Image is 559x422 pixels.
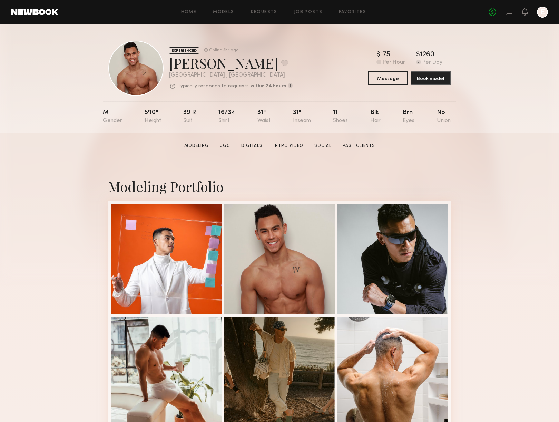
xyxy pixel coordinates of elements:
[437,110,451,124] div: No
[181,10,197,14] a: Home
[76,41,116,45] div: Keywords by Traffic
[251,84,286,89] b: within 24 hours
[294,10,323,14] a: Job Posts
[403,110,414,124] div: Brn
[312,143,334,149] a: Social
[182,143,212,149] a: Modeling
[257,110,271,124] div: 31"
[383,60,405,66] div: Per Hour
[537,7,548,18] a: E
[213,10,234,14] a: Models
[416,51,420,58] div: $
[145,110,161,124] div: 5'10"
[370,110,381,124] div: Blk
[376,51,380,58] div: $
[411,71,451,85] button: Book model
[218,110,235,124] div: 16/34
[178,84,249,89] p: Typically responds to requests
[18,18,76,23] div: Domain: [DOMAIN_NAME]
[340,143,378,149] a: Past Clients
[69,40,74,46] img: tab_keywords_by_traffic_grey.svg
[422,60,442,66] div: Per Day
[333,110,348,124] div: 11
[19,11,34,17] div: v 4.0.25
[368,71,408,85] button: Message
[209,48,238,53] div: Online 3hr ago
[183,110,196,124] div: 39 r
[103,110,122,124] div: M
[169,72,293,78] div: [GEOGRAPHIC_DATA] , [GEOGRAPHIC_DATA]
[169,47,199,54] div: EXPERIENCED
[217,143,233,149] a: UGC
[238,143,265,149] a: Digitals
[11,11,17,17] img: logo_orange.svg
[19,40,24,46] img: tab_domain_overview_orange.svg
[271,143,306,149] a: Intro Video
[108,177,451,195] div: Modeling Portfolio
[11,18,17,23] img: website_grey.svg
[380,51,390,58] div: 175
[169,54,293,72] div: [PERSON_NAME]
[251,10,277,14] a: Requests
[293,110,311,124] div: 31"
[339,10,366,14] a: Favorites
[26,41,62,45] div: Domain Overview
[420,51,434,58] div: 1260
